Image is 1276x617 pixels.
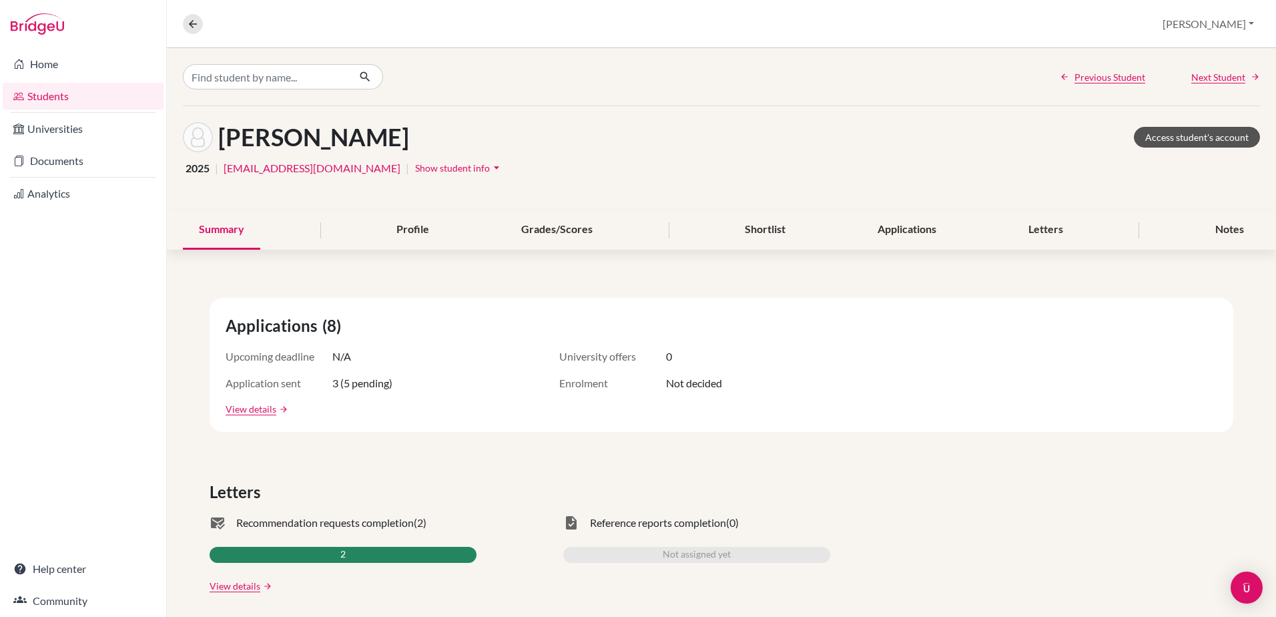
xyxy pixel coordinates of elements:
[183,64,348,89] input: Find student by name...
[1060,70,1145,84] a: Previous Student
[210,480,266,504] span: Letters
[563,515,579,531] span: task
[218,123,409,152] h1: [PERSON_NAME]
[3,148,164,174] a: Documents
[224,160,400,176] a: [EMAIL_ADDRESS][DOMAIN_NAME]
[3,83,164,110] a: Students
[666,375,722,391] span: Not decided
[1157,11,1260,37] button: [PERSON_NAME]
[276,405,288,414] a: arrow_forward
[3,588,164,614] a: Community
[406,160,409,176] span: |
[490,161,503,174] i: arrow_drop_down
[1191,70,1260,84] a: Next Student
[415,162,490,174] span: Show student info
[186,160,210,176] span: 2025
[215,160,218,176] span: |
[332,349,351,365] span: N/A
[332,375,392,391] span: 3 (5 pending)
[505,210,609,250] div: Grades/Scores
[11,13,64,35] img: Bridge-U
[3,51,164,77] a: Home
[666,349,672,365] span: 0
[1012,210,1079,250] div: Letters
[340,547,346,563] span: 2
[3,116,164,142] a: Universities
[226,349,332,365] span: Upcoming deadline
[3,180,164,207] a: Analytics
[226,314,322,338] span: Applications
[559,349,666,365] span: University offers
[1134,127,1260,148] a: Access student's account
[226,375,332,391] span: Application sent
[559,375,666,391] span: Enrolment
[183,210,260,250] div: Summary
[322,314,346,338] span: (8)
[380,210,445,250] div: Profile
[210,515,226,531] span: mark_email_read
[1231,572,1263,604] div: Open Intercom Messenger
[729,210,802,250] div: Shortlist
[414,515,426,531] span: (2)
[726,515,739,531] span: (0)
[414,158,504,178] button: Show student infoarrow_drop_down
[663,547,731,563] span: Not assigned yet
[1199,210,1260,250] div: Notes
[183,122,213,152] img: Felix Hall's avatar
[3,556,164,582] a: Help center
[226,402,276,416] a: View details
[1191,70,1245,84] span: Next Student
[590,515,726,531] span: Reference reports completion
[260,582,272,591] a: arrow_forward
[236,515,414,531] span: Recommendation requests completion
[1074,70,1145,84] span: Previous Student
[210,579,260,593] a: View details
[862,210,952,250] div: Applications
